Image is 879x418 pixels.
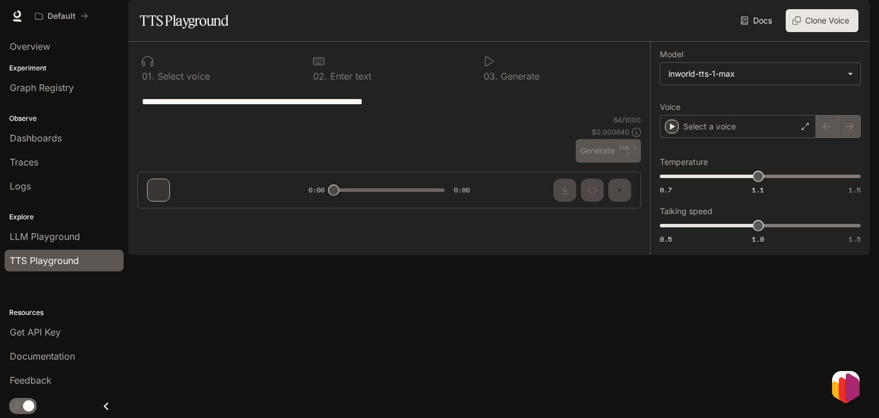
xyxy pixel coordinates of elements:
[140,9,228,32] h1: TTS Playground
[660,50,683,58] p: Model
[668,68,842,80] div: inworld-tts-1-max
[786,9,858,32] button: Clone Voice
[155,72,210,81] p: Select voice
[660,103,680,111] p: Voice
[613,115,641,125] p: 64 / 1000
[849,185,861,195] span: 1.5
[660,63,860,85] div: inworld-tts-1-max
[30,5,93,27] button: All workspaces
[660,185,672,195] span: 0.7
[484,72,498,81] p: 0 3 .
[47,11,76,21] p: Default
[752,185,764,195] span: 1.1
[683,121,736,132] p: Select a voice
[849,234,861,244] span: 1.5
[498,72,540,81] p: Generate
[313,72,327,81] p: 0 2 .
[660,158,708,166] p: Temperature
[592,127,629,137] p: $ 0.000640
[660,207,712,215] p: Talking speed
[752,234,764,244] span: 1.0
[660,234,672,244] span: 0.5
[738,9,777,32] a: Docs
[142,72,155,81] p: 0 1 .
[327,72,371,81] p: Enter text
